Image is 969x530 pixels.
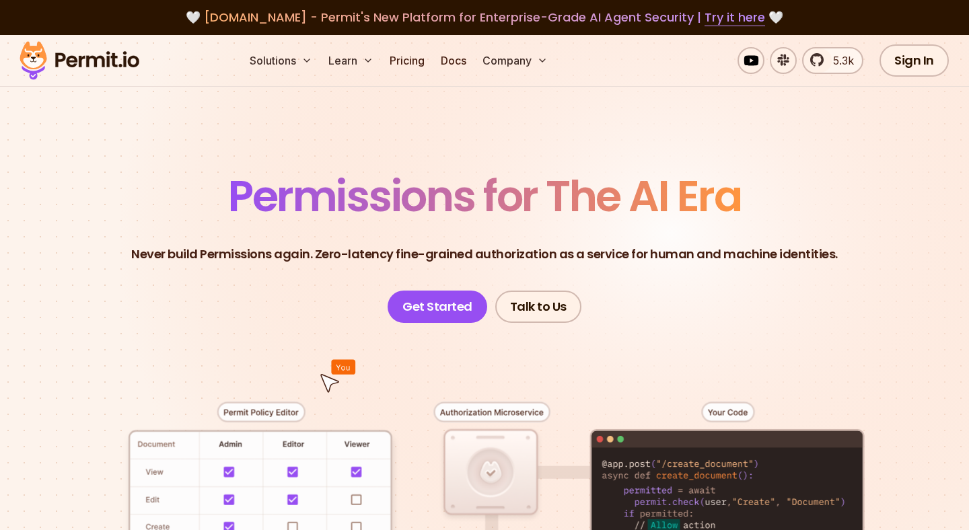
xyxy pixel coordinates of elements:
[495,291,581,323] a: Talk to Us
[323,47,379,74] button: Learn
[244,47,318,74] button: Solutions
[388,291,487,323] a: Get Started
[880,44,949,77] a: Sign In
[825,52,854,69] span: 5.3k
[204,9,765,26] span: [DOMAIN_NAME] - Permit's New Platform for Enterprise-Grade AI Agent Security |
[13,38,145,83] img: Permit logo
[131,245,838,264] p: Never build Permissions again. Zero-latency fine-grained authorization as a service for human and...
[228,166,741,226] span: Permissions for The AI Era
[802,47,863,74] a: 5.3k
[477,47,553,74] button: Company
[435,47,472,74] a: Docs
[705,9,765,26] a: Try it here
[384,47,430,74] a: Pricing
[32,8,937,27] div: 🤍 🤍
